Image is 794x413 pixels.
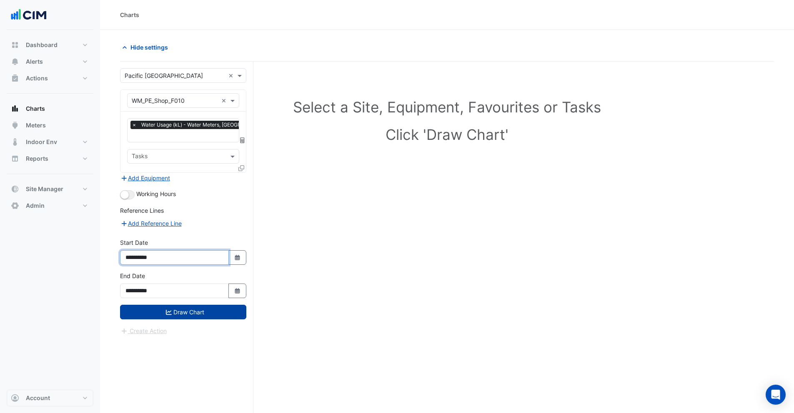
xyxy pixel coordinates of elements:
button: Dashboard [7,37,93,53]
span: Actions [26,74,48,82]
span: Reports [26,154,48,163]
h1: Select a Site, Equipment, Favourites or Tasks [138,98,756,116]
fa-icon: Select Date [234,254,241,261]
span: Clear [221,96,228,105]
fa-icon: Select Date [234,287,241,294]
div: Charts [120,10,139,19]
span: Alerts [26,57,43,66]
button: Site Manager [7,181,93,197]
span: Account [26,394,50,402]
app-icon: Alerts [11,57,19,66]
app-escalated-ticket-create-button: Please draw the charts first [120,327,167,334]
button: Add Equipment [120,173,170,183]
img: Company Logo [10,7,48,23]
button: Charts [7,100,93,117]
label: Reference Lines [120,206,164,215]
span: Charts [26,104,45,113]
button: Indoor Env [7,134,93,150]
app-icon: Admin [11,202,19,210]
span: Water Usage (kL) - Water Meters, China Bar Express Shop_F010 [139,121,333,129]
app-icon: Meters [11,121,19,129]
span: Indoor Env [26,138,57,146]
app-icon: Dashboard [11,41,19,49]
button: Hide settings [120,40,173,55]
button: Draw Chart [120,305,246,319]
button: Add Reference Line [120,219,182,228]
span: Hide settings [130,43,168,52]
button: Reports [7,150,93,167]
span: Dashboard [26,41,58,49]
div: Tasks [130,152,148,162]
button: Alerts [7,53,93,70]
div: Open Intercom Messenger [766,385,786,405]
app-icon: Charts [11,104,19,113]
label: End Date [120,271,145,280]
label: Start Date [120,238,148,247]
button: Account [7,390,93,406]
span: Site Manager [26,185,63,193]
span: × [130,121,138,129]
span: Meters [26,121,46,129]
app-icon: Indoor Env [11,138,19,146]
button: Admin [7,197,93,214]
span: Working Hours [136,190,176,197]
span: Clear [228,71,235,80]
button: Meters [7,117,93,134]
app-icon: Reports [11,154,19,163]
span: Choose Function [239,137,246,144]
button: Actions [7,70,93,87]
app-icon: Actions [11,74,19,82]
span: Admin [26,202,45,210]
app-icon: Site Manager [11,185,19,193]
span: Clone Favourites and Tasks from this Equipment to other Equipment [238,164,244,172]
h1: Click 'Draw Chart' [138,126,756,143]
